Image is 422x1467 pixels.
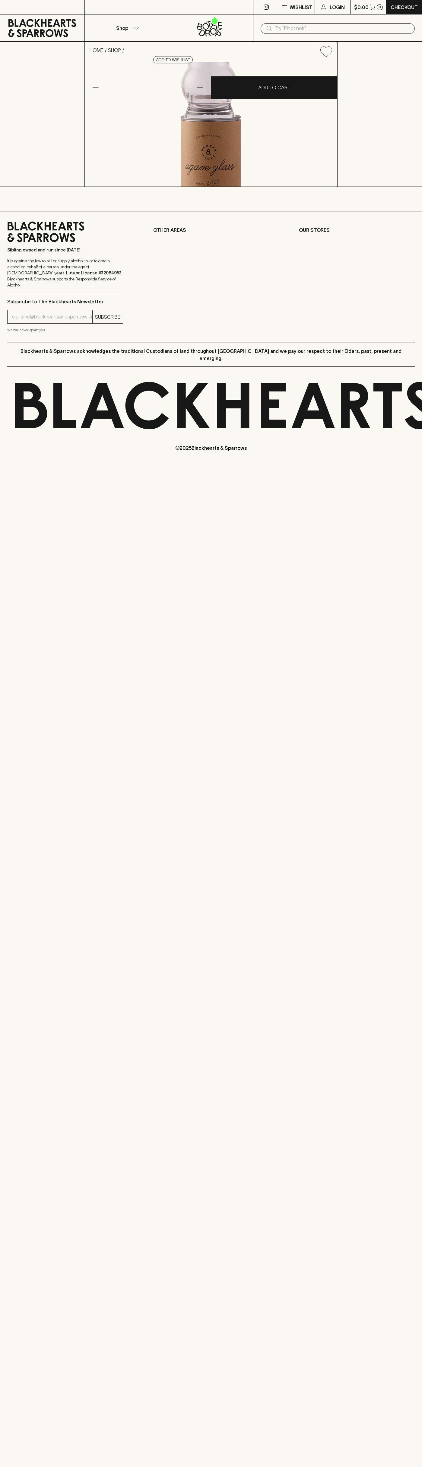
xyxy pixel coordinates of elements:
p: $0.00 [354,4,369,11]
p: Checkout [391,4,418,11]
button: Add to wishlist [153,56,193,63]
p: It is against the law to sell or supply alcohol to, or to obtain alcohol on behalf of a person un... [7,258,123,288]
button: SUBSCRIBE [93,310,123,323]
a: SHOP [108,47,121,53]
p: Login [330,4,345,11]
p: OTHER AREAS [153,226,269,234]
p: ADD TO CART [258,84,290,91]
button: ADD TO CART [211,76,337,99]
p: Blackhearts & Sparrows acknowledges the traditional Custodians of land throughout [GEOGRAPHIC_DAT... [12,347,410,362]
p: 0 [379,5,381,9]
p: Subscribe to The Blackhearts Newsletter [7,298,123,305]
a: HOME [90,47,103,53]
p: Wishlist [290,4,313,11]
strong: Liquor License #32064953 [66,270,122,275]
button: Shop [85,14,169,41]
p: We will never spam you [7,327,123,333]
input: e.g. jane@blackheartsandsparrows.com.au [12,312,92,322]
img: 17109.png [85,62,337,187]
p: ⠀ [85,4,90,11]
p: OUR STORES [299,226,415,234]
input: Try "Pinot noir" [275,24,410,33]
button: Add to wishlist [318,44,335,59]
p: Shop [116,24,128,32]
p: Sibling owned and run since [DATE] [7,247,123,253]
p: SUBSCRIBE [95,313,120,321]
